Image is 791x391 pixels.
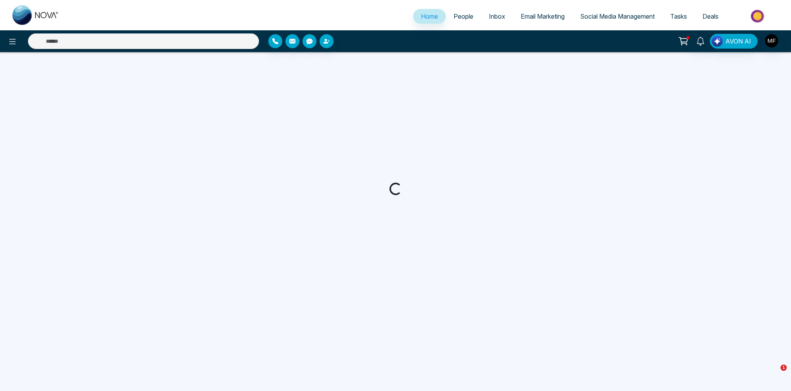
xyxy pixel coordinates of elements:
[765,365,783,383] iframe: Intercom live chat
[670,12,687,20] span: Tasks
[481,9,513,24] a: Inbox
[454,12,473,20] span: People
[725,37,751,46] span: AVON AI
[489,12,505,20] span: Inbox
[580,12,655,20] span: Social Media Management
[781,365,787,371] span: 1
[521,12,565,20] span: Email Marketing
[712,36,723,47] img: Lead Flow
[695,9,726,24] a: Deals
[413,9,446,24] a: Home
[572,9,662,24] a: Social Media Management
[421,12,438,20] span: Home
[513,9,572,24] a: Email Marketing
[765,34,778,47] img: User Avatar
[662,9,695,24] a: Tasks
[702,12,718,20] span: Deals
[730,7,786,25] img: Market-place.gif
[446,9,481,24] a: People
[710,34,758,49] button: AVON AI
[12,5,59,25] img: Nova CRM Logo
